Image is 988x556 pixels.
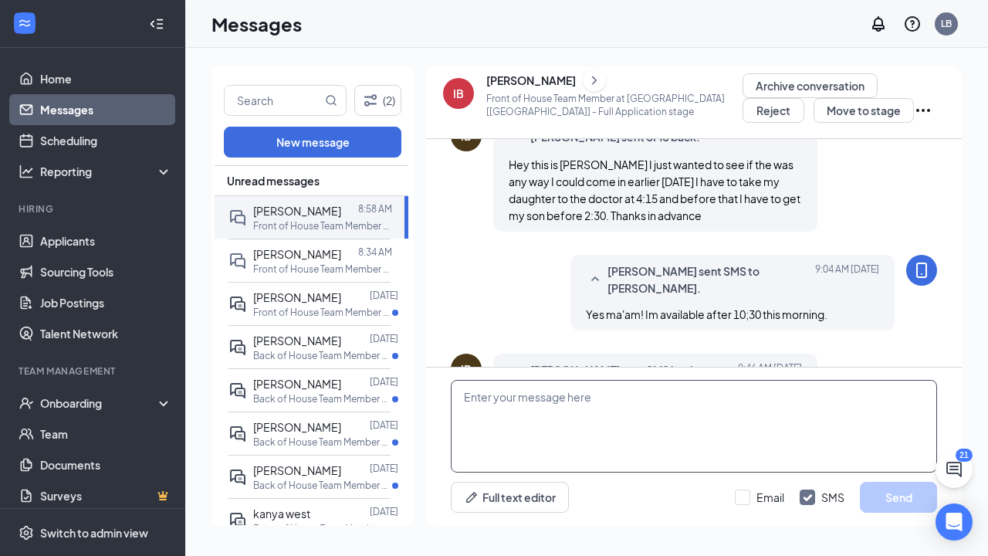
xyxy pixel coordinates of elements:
p: Back of House Team Member at [GEOGRAPHIC_DATA] [[GEOGRAPHIC_DATA]] [253,436,392,449]
svg: Notifications [869,15,888,33]
button: New message [224,127,401,158]
svg: ActiveDoubleChat [228,381,247,400]
button: ChatActive [936,451,973,488]
p: Front of House Team Member at [GEOGRAPHIC_DATA] [[GEOGRAPHIC_DATA]] [253,306,392,319]
span: [PERSON_NAME] sent SMS to [PERSON_NAME]. [607,263,810,297]
p: 8:58 AM [358,202,392,215]
svg: DoubleChat [228,208,247,227]
div: Onboarding [40,395,159,411]
p: [DATE] [370,462,398,475]
span: [PERSON_NAME] sent SMS back. [530,361,700,380]
button: Reject [743,98,804,123]
svg: MagnifyingGlass [325,94,337,107]
div: Hiring [19,202,169,215]
button: ChevronRight [583,69,606,92]
div: 21 [956,449,973,462]
svg: ChevronRight [587,71,602,90]
svg: UserCheck [19,395,34,411]
h1: Messages [211,11,302,37]
span: Hey this is [PERSON_NAME] I just wanted to see if the was any way I could come in earlier [DATE] ... [509,158,800,222]
span: [PERSON_NAME] [253,290,341,304]
p: Back of House Team Member at [GEOGRAPHIC_DATA] [[GEOGRAPHIC_DATA]] [253,479,392,492]
button: Send [860,482,937,513]
a: Home [40,63,172,94]
svg: Settings [19,525,34,541]
button: Archive conversation [743,73,878,98]
a: Sourcing Tools [40,256,172,287]
svg: ActiveDoubleChat [228,295,247,314]
span: [DATE] 9:04 AM [815,263,879,297]
div: IB [453,86,464,101]
a: SurveysCrown [40,480,172,511]
p: [DATE] [370,332,398,345]
span: Yes ma'am! Im available after 10;30 this morning. [586,307,827,321]
span: [PERSON_NAME] [253,420,341,434]
div: Team Management [19,364,169,378]
a: Messages [40,94,172,125]
a: Documents [40,449,172,480]
button: Move to stage [814,98,914,123]
span: [DATE] 9:46 AM [738,361,802,380]
a: Team [40,419,172,449]
div: LB [941,17,952,30]
svg: ActiveDoubleChat [228,425,247,443]
svg: ActiveDoubleChat [228,338,247,357]
svg: Analysis [19,164,34,179]
span: [PERSON_NAME] [253,463,341,477]
svg: QuestionInfo [903,15,922,33]
svg: SmallChevronUp [586,270,604,289]
input: Search [225,86,322,115]
div: IB [461,361,472,377]
span: [PERSON_NAME] [253,204,341,218]
span: [PERSON_NAME] [253,377,341,391]
svg: SmallChevronUp [509,361,527,380]
p: Front of House Team Member at [GEOGRAPHIC_DATA] [[GEOGRAPHIC_DATA]] [253,522,392,535]
span: Unread messages [227,173,320,188]
svg: MobileSms [912,261,931,280]
a: Talent Network [40,318,172,349]
svg: WorkstreamLogo [17,15,32,31]
svg: ChatActive [945,460,963,479]
p: Front of House Team Member at [GEOGRAPHIC_DATA] [[GEOGRAPHIC_DATA]] - Full Application stage [486,92,743,118]
p: Front of House Team Member at [GEOGRAPHIC_DATA] [[GEOGRAPHIC_DATA]] [253,263,392,276]
p: Back of House Team Member at [GEOGRAPHIC_DATA] [[GEOGRAPHIC_DATA]] [253,392,392,405]
div: Open Intercom Messenger [936,503,973,541]
span: [PERSON_NAME] [253,334,341,347]
a: Scheduling [40,125,172,156]
a: Job Postings [40,287,172,318]
span: kanya west [253,507,310,520]
p: [DATE] [370,419,398,432]
div: [PERSON_NAME] [486,73,576,88]
p: [DATE] [370,289,398,302]
p: [DATE] [370,505,398,518]
p: [DATE] [370,375,398,388]
button: Full text editorPen [451,482,569,513]
svg: DoubleChat [228,252,247,270]
svg: ActiveDoubleChat [228,468,247,486]
div: Switch to admin view [40,525,148,541]
span: [PERSON_NAME] [253,247,341,261]
svg: Filter [361,91,380,110]
p: 8:34 AM [358,246,392,259]
div: Reporting [40,164,173,179]
svg: ActiveDoubleChat [228,511,247,530]
svg: Collapse [149,16,164,32]
svg: Pen [464,490,479,505]
button: Filter (2) [354,85,401,116]
svg: Ellipses [914,101,932,120]
p: Front of House Team Member at [GEOGRAPHIC_DATA] [[GEOGRAPHIC_DATA]] [253,219,392,232]
p: Back of House Team Member at [GEOGRAPHIC_DATA] [[GEOGRAPHIC_DATA]] [253,349,392,362]
a: Applicants [40,225,172,256]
